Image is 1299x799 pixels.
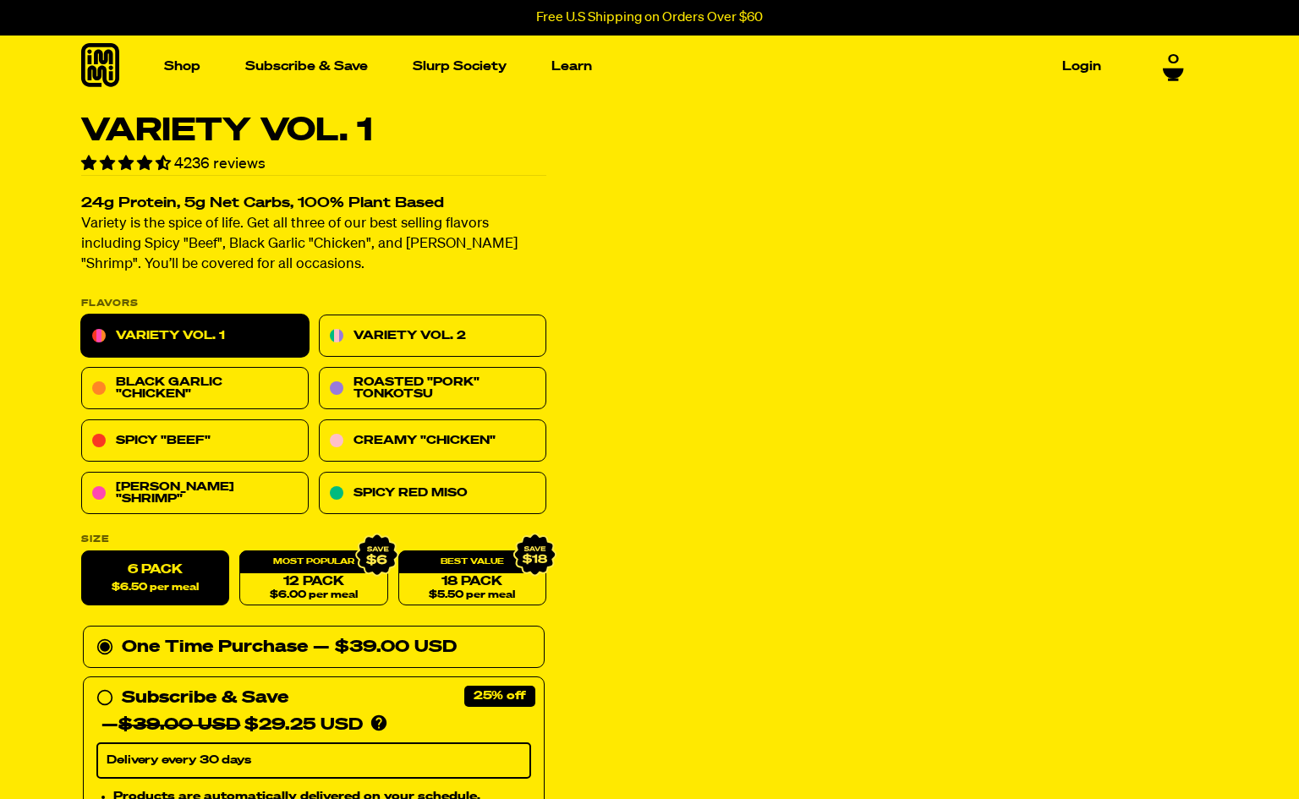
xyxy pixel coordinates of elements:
[270,590,358,601] span: $6.00 per meal
[101,712,363,739] div: — $29.25 USD
[81,473,309,515] a: [PERSON_NAME] "Shrimp"
[81,115,546,147] h1: Variety Vol. 1
[1163,49,1184,78] a: 0
[319,368,546,410] a: Roasted "Pork" Tonkotsu
[536,10,763,25] p: Free U.S Shipping on Orders Over $60
[81,315,309,358] a: Variety Vol. 1
[1055,53,1108,79] a: Login
[319,420,546,462] a: Creamy "Chicken"
[81,156,174,172] span: 4.55 stars
[157,53,207,79] a: Shop
[96,634,531,661] div: One Time Purchase
[81,551,229,606] label: 6 Pack
[96,743,531,779] select: Subscribe & Save —$39.00 USD$29.25 USD Products are automatically delivered on your schedule. No ...
[81,197,546,211] h2: 24g Protein, 5g Net Carbs, 100% Plant Based
[81,368,309,410] a: Black Garlic "Chicken"
[238,53,375,79] a: Subscribe & Save
[157,36,1108,97] nav: Main navigation
[81,535,546,545] label: Size
[174,156,266,172] span: 4236 reviews
[1168,49,1179,64] span: 0
[319,315,546,358] a: Variety Vol. 2
[319,473,546,515] a: Spicy Red Miso
[429,590,515,601] span: $5.50 per meal
[545,53,599,79] a: Learn
[313,634,457,661] div: — $39.00 USD
[81,215,546,276] p: Variety is the spice of life. Get all three of our best selling flavors including Spicy "Beef", B...
[81,299,546,309] p: Flavors
[398,551,546,606] a: 18 Pack$5.50 per meal
[112,583,199,594] span: $6.50 per meal
[118,717,240,734] del: $39.00 USD
[239,551,387,606] a: 12 Pack$6.00 per meal
[122,685,288,712] div: Subscribe & Save
[81,420,309,462] a: Spicy "Beef"
[406,53,513,79] a: Slurp Society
